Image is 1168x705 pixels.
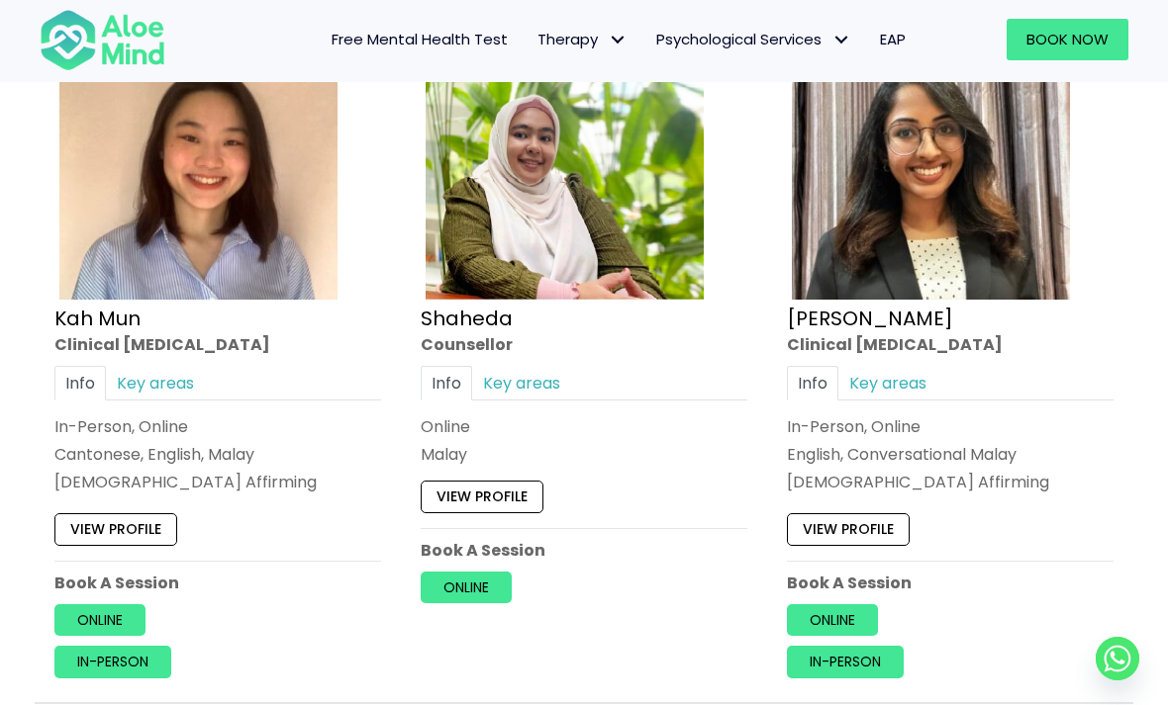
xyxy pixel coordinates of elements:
[827,26,855,54] span: Psychological Services: submenu
[54,365,106,399] a: Info
[787,304,953,331] a: [PERSON_NAME]
[54,415,381,438] div: In-Person, Online
[106,365,205,399] a: Key areas
[787,471,1114,493] div: [DEMOGRAPHIC_DATA] Affirming
[787,571,1114,593] p: Book A Session
[54,571,381,593] p: Book A Session
[421,365,472,399] a: Info
[40,8,165,71] img: Aloe mind Logo
[787,443,1114,466] p: English, Conversational Malay
[787,646,904,677] a: In-person
[54,646,171,677] a: In-person
[421,304,513,331] a: Shaheda
[421,481,543,512] a: View profile
[523,19,641,60] a: TherapyTherapy: submenu
[54,471,381,493] div: [DEMOGRAPHIC_DATA] Affirming
[317,19,523,60] a: Free Mental Health Test
[332,29,508,49] span: Free Mental Health Test
[787,332,1114,355] div: Clinical [MEDICAL_DATA]
[421,571,512,602] a: Online
[426,22,704,300] img: Shaheda Counsellor
[656,29,850,49] span: Psychological Services
[641,19,865,60] a: Psychological ServicesPsychological Services: submenu
[537,29,627,49] span: Therapy
[59,22,338,300] img: Kah Mun-profile-crop-300×300
[787,604,878,636] a: Online
[421,415,747,438] div: Online
[421,443,747,466] p: Malay
[865,19,921,60] a: EAP
[54,443,381,466] p: Cantonese, English, Malay
[603,26,632,54] span: Therapy: submenu
[185,19,921,60] nav: Menu
[421,332,747,355] div: Counsellor
[1096,637,1139,680] a: Whatsapp
[787,513,910,545] a: View profile
[787,365,838,399] a: Info
[54,604,146,636] a: Online
[54,513,177,545] a: View profile
[1007,19,1128,60] a: Book Now
[838,365,937,399] a: Key areas
[54,304,141,331] a: Kah Mun
[787,415,1114,438] div: In-Person, Online
[54,332,381,355] div: Clinical [MEDICAL_DATA]
[1026,29,1109,49] span: Book Now
[472,365,571,399] a: Key areas
[421,538,747,561] p: Book A Session
[880,29,906,49] span: EAP
[792,22,1070,300] img: croped-Anita_Profile-photo-300×300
